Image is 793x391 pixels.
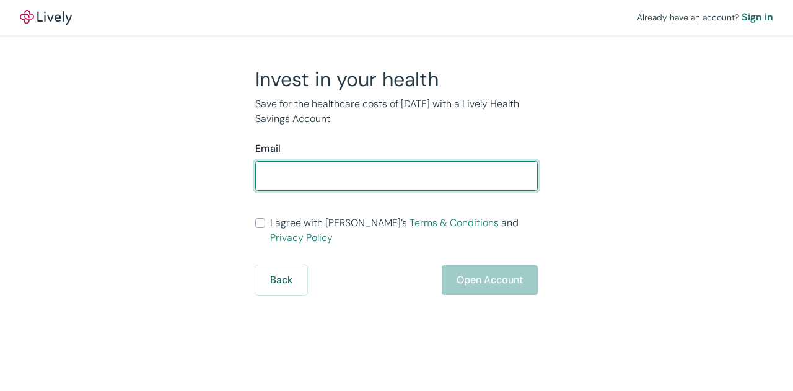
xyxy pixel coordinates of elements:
[255,67,538,92] h2: Invest in your health
[410,216,499,229] a: Terms & Conditions
[20,10,72,25] a: LivelyLively
[742,10,773,25] a: Sign in
[270,231,333,244] a: Privacy Policy
[270,216,538,245] span: I agree with [PERSON_NAME]’s and
[20,10,72,25] img: Lively
[255,97,538,126] p: Save for the healthcare costs of [DATE] with a Lively Health Savings Account
[255,265,307,295] button: Back
[255,141,281,156] label: Email
[637,10,773,25] div: Already have an account?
